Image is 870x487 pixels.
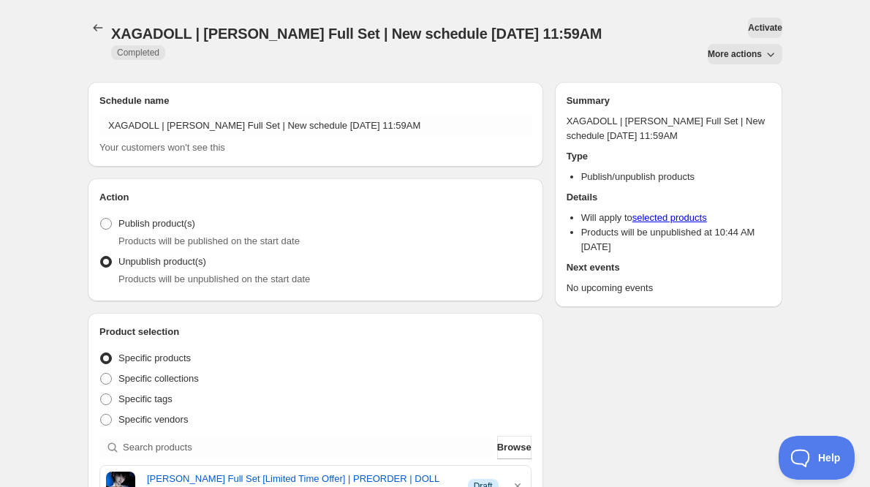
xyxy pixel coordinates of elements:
li: Products will be unpublished at 10:44 AM [DATE] [581,225,771,254]
h2: Product selection [99,325,532,339]
li: Publish/unpublish products [581,170,771,184]
h2: Next events [567,260,771,275]
span: XAGADOLL | [PERSON_NAME] Full Set | New schedule [DATE] 11:59AM [111,26,602,42]
button: Activate [748,18,782,38]
button: Schedules [88,18,108,38]
span: More actions [708,48,762,60]
span: Publish product(s) [118,218,195,229]
span: Specific collections [118,373,199,384]
p: XAGADOLL | [PERSON_NAME] Full Set | New schedule [DATE] 11:59AM [567,114,771,143]
p: No upcoming events [567,281,771,295]
span: Your customers won't see this [99,142,225,153]
a: [PERSON_NAME] Full Set [Limited Time Offer] | PREORDER | DOLL [147,472,456,486]
a: selected products [632,212,707,223]
li: Will apply to [581,211,771,225]
h2: Summary [567,94,771,108]
iframe: Toggle Customer Support [779,436,855,480]
h2: Details [567,190,771,205]
button: Browse [497,436,532,459]
input: Search products [123,436,494,459]
span: Products will be published on the start date [118,235,300,246]
span: Specific products [118,352,191,363]
h2: Schedule name [99,94,532,108]
h2: Type [567,149,771,164]
span: Browse [497,440,532,455]
span: Completed [117,47,159,58]
h2: Action [99,190,532,205]
span: Specific tags [118,393,173,404]
span: Specific vendors [118,414,188,425]
span: Unpublish product(s) [118,256,206,267]
span: Products will be unpublished on the start date [118,273,310,284]
button: More actions [708,44,782,64]
span: Activate [748,22,782,34]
